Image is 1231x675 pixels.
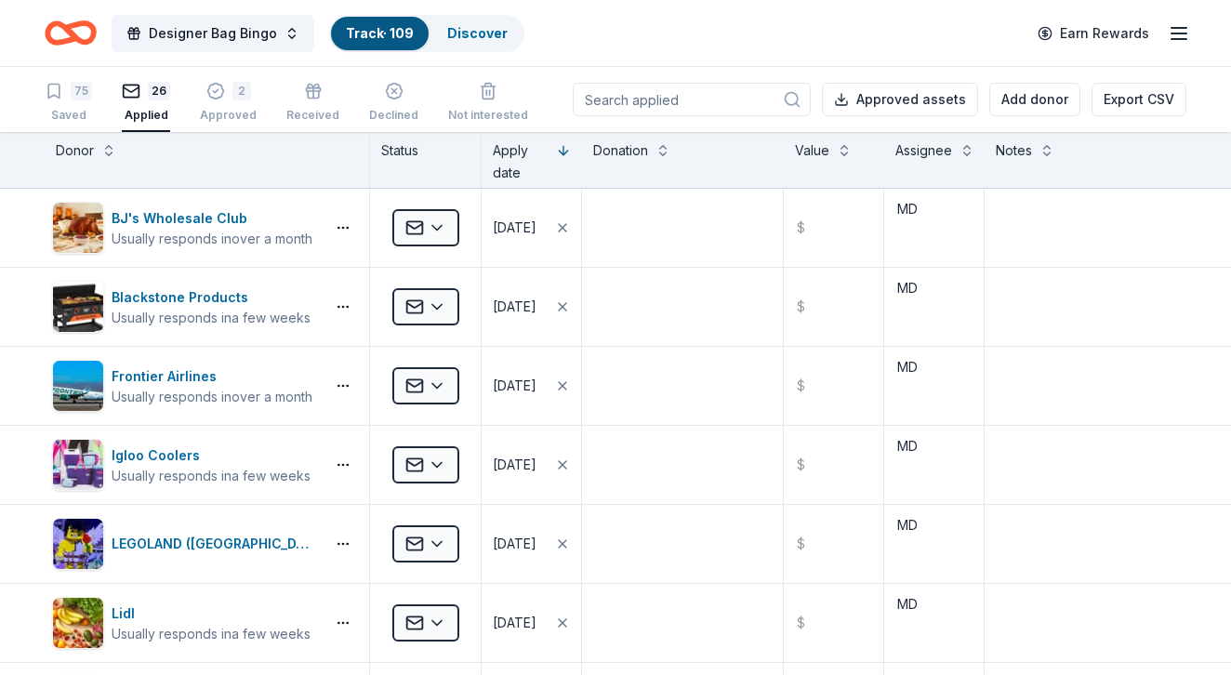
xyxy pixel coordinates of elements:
[52,439,317,491] button: Image for Igloo CoolersIgloo CoolersUsually responds ina few weeks
[148,82,170,100] div: 26
[822,83,978,116] button: Approved assets
[112,533,317,555] div: LEGOLAND ([GEOGRAPHIC_DATA])
[1026,17,1160,50] a: Earn Rewards
[112,444,311,467] div: Igloo Coolers
[370,132,482,188] div: Status
[493,454,536,476] div: [DATE]
[593,139,648,162] div: Donation
[112,365,312,388] div: Frontier Airlines
[795,139,829,162] div: Value
[573,83,811,116] input: Search applied
[52,202,317,254] button: Image for BJ's Wholesale ClubBJ's Wholesale ClubUsually responds inover a month
[112,230,312,248] div: Usually responds in over a month
[112,602,311,625] div: Lidl
[346,25,414,41] a: Track· 109
[482,584,581,662] button: [DATE]
[493,533,536,555] div: [DATE]
[447,25,508,41] a: Discover
[482,189,581,267] button: [DATE]
[448,74,528,132] button: Not interested
[286,108,339,123] div: Received
[448,108,528,123] div: Not interested
[886,586,982,660] textarea: MD
[149,22,277,45] span: Designer Bag Bingo
[53,519,103,569] img: Image for LEGOLAND (Philadelphia)
[286,74,339,132] button: Received
[112,286,311,309] div: Blackstone Products
[112,15,314,52] button: Designer Bag Bingo
[989,83,1080,116] button: Add donor
[122,108,170,123] div: Applied
[112,625,311,643] div: Usually responds in a few weeks
[493,139,549,184] div: Apply date
[482,268,581,346] button: [DATE]
[122,74,170,132] button: 26Applied
[200,108,257,123] div: Approved
[329,15,524,52] button: Track· 109Discover
[886,270,982,344] textarea: MD
[886,191,982,265] textarea: MD
[45,74,92,132] button: 75Saved
[71,82,92,100] div: 75
[45,11,97,55] a: Home
[53,203,103,253] img: Image for BJ's Wholesale Club
[886,507,982,581] textarea: MD
[886,428,982,502] textarea: MD
[369,74,418,132] button: Declined
[112,388,312,406] div: Usually responds in over a month
[493,296,536,318] div: [DATE]
[45,108,92,123] div: Saved
[56,139,94,162] div: Donor
[112,309,311,327] div: Usually responds in a few weeks
[53,598,103,648] img: Image for Lidl
[369,108,418,123] div: Declined
[482,505,581,583] button: [DATE]
[53,440,103,490] img: Image for Igloo Coolers
[53,361,103,411] img: Image for Frontier Airlines
[53,282,103,332] img: Image for Blackstone Products
[493,612,536,634] div: [DATE]
[52,281,317,333] button: Image for Blackstone ProductsBlackstone ProductsUsually responds ina few weeks
[52,518,317,570] button: Image for LEGOLAND (Philadelphia)LEGOLAND ([GEOGRAPHIC_DATA])
[232,82,251,100] div: 2
[895,139,952,162] div: Assignee
[112,467,311,485] div: Usually responds in a few weeks
[482,426,581,504] button: [DATE]
[52,360,317,412] button: Image for Frontier AirlinesFrontier AirlinesUsually responds inover a month
[1092,83,1186,116] button: Export CSV
[200,74,257,132] button: 2Approved
[996,139,1032,162] div: Notes
[112,207,312,230] div: BJ's Wholesale Club
[493,375,536,397] div: [DATE]
[493,217,536,239] div: [DATE]
[886,349,982,423] textarea: MD
[482,347,581,425] button: [DATE]
[52,597,317,649] button: Image for LidlLidlUsually responds ina few weeks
